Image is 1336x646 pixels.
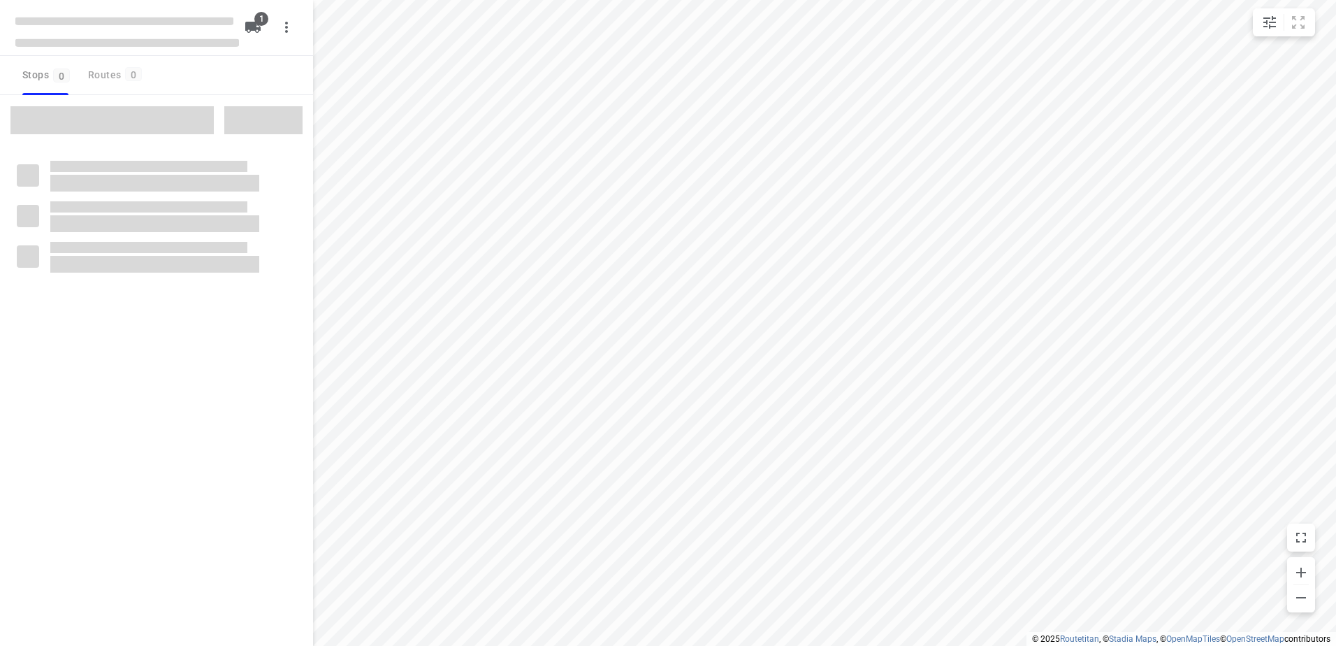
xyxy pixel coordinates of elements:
[1109,634,1156,644] a: Stadia Maps
[1032,634,1330,644] li: © 2025 , © , © © contributors
[1060,634,1099,644] a: Routetitan
[1256,8,1284,36] button: Map settings
[1253,8,1315,36] div: small contained button group
[1166,634,1220,644] a: OpenMapTiles
[1226,634,1284,644] a: OpenStreetMap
